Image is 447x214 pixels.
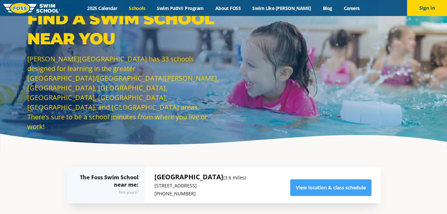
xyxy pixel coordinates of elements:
p: [STREET_ADDRESS] [154,182,246,190]
div: The Foss Swim School near me: [80,174,138,196]
a: About FOSS [209,5,247,11]
a: Swim Path® Program [151,5,209,11]
a: Swim Like [PERSON_NAME] [247,5,317,11]
a: Blog [317,5,338,11]
a: Schools [123,5,151,11]
img: FOSS Swim School Logo [3,3,60,13]
p: [PHONE_NUMBER] [154,190,246,198]
p: Find a Swim School Near You [27,9,220,49]
small: (3.6 miles) [223,174,246,181]
p: [PERSON_NAME][GEOGRAPHIC_DATA] has 33 schools designed for learning in the greater [GEOGRAPHIC_DA... [27,54,220,131]
div: Not yours? [80,188,138,196]
a: Careers [338,5,365,11]
a: 2025 Calendar [82,5,123,11]
h5: [GEOGRAPHIC_DATA] [154,172,246,182]
a: View location & class schedule [290,179,371,196]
